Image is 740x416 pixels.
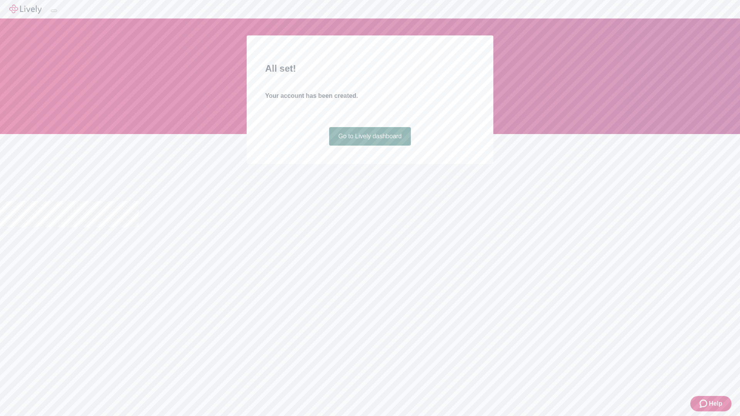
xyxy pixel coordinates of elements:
[9,5,42,14] img: Lively
[329,127,411,146] a: Go to Lively dashboard
[700,399,709,408] svg: Zendesk support icon
[265,91,475,101] h4: Your account has been created.
[51,10,57,12] button: Log out
[709,399,722,408] span: Help
[265,62,475,75] h2: All set!
[690,396,732,411] button: Zendesk support iconHelp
